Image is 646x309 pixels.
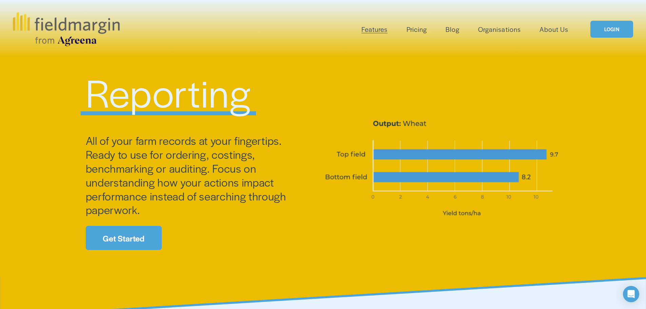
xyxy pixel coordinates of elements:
span: All of your farm records at your fingertips. Ready to use for ordering, costings, benchmarking or... [86,133,289,217]
a: Get Started [86,226,162,250]
a: Blog [446,24,459,35]
img: fieldmargin.com [13,12,119,46]
a: Pricing [407,24,427,35]
div: Open Intercom Messenger [623,286,639,302]
a: folder dropdown [361,24,388,35]
span: Features [361,24,388,34]
a: Organisations [478,24,521,35]
a: LOGIN [590,21,633,38]
a: About Us [540,24,568,35]
span: Reporting [86,65,251,119]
